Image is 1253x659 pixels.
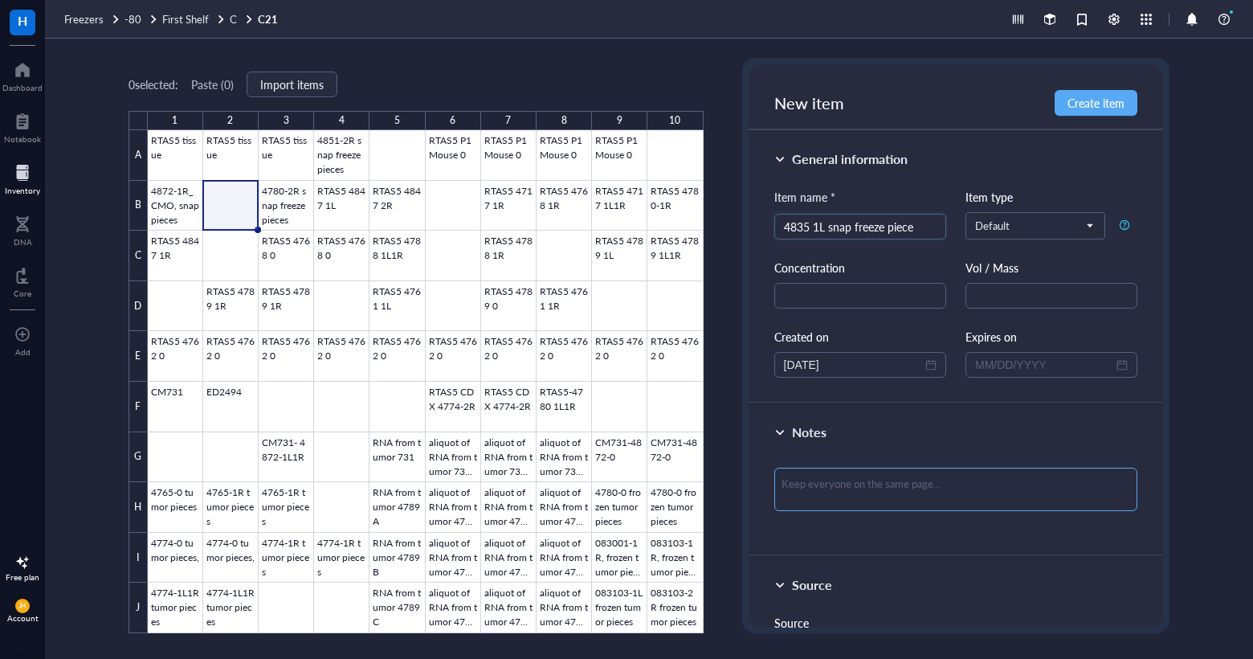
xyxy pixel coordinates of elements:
[14,289,31,298] div: Core
[172,111,178,130] div: 1
[792,423,826,442] div: Notes
[64,12,121,27] a: Freezers
[2,57,43,92] a: Dashboard
[1067,96,1124,109] span: Create item
[129,76,178,93] div: 0 selected:
[450,111,455,130] div: 6
[162,11,209,27] span: First Shelf
[5,160,40,195] a: Inventory
[129,533,148,583] div: I
[1055,90,1137,116] button: Create item
[129,130,148,181] div: A
[2,83,43,92] div: Dashboard
[18,602,27,610] span: JH
[247,72,337,97] button: Import items
[774,92,844,114] span: New item
[4,134,41,144] div: Notebook
[129,382,148,432] div: F
[965,328,1137,346] div: Expires on
[975,356,1113,374] input: MM/DD/YYYY
[129,281,148,332] div: D
[15,347,31,357] div: Add
[774,188,835,206] div: Item name
[792,149,908,169] div: General information
[129,432,148,483] div: G
[14,211,32,247] a: DNA
[617,111,622,130] div: 9
[965,188,1137,206] div: Item type
[4,108,41,144] a: Notebook
[669,111,680,130] div: 10
[258,12,281,27] a: C21
[129,181,148,231] div: B
[129,583,148,633] div: J
[965,259,1137,276] div: Vol / Mass
[792,575,832,595] div: Source
[6,572,39,582] div: Free plan
[191,72,234,97] button: Paste (0)
[14,263,31,298] a: Core
[774,259,946,276] div: Concentration
[260,78,324,91] span: Import items
[561,111,567,130] div: 8
[230,11,237,27] span: C
[7,613,39,623] div: Account
[505,111,511,130] div: 7
[64,11,104,27] span: Freezers
[5,186,40,195] div: Inventory
[774,614,1138,632] div: Source
[975,219,1092,233] span: Default
[124,11,141,27] span: -80
[227,111,233,130] div: 2
[774,328,946,346] div: Created on
[124,12,159,27] a: -80
[784,356,922,374] input: MM/DD/YYYY
[162,12,255,27] a: First ShelfC
[129,482,148,533] div: H
[18,10,27,31] span: H
[394,111,400,130] div: 5
[284,111,289,130] div: 3
[14,237,32,247] div: DNA
[129,231,148,281] div: C
[339,111,345,130] div: 4
[129,331,148,382] div: E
